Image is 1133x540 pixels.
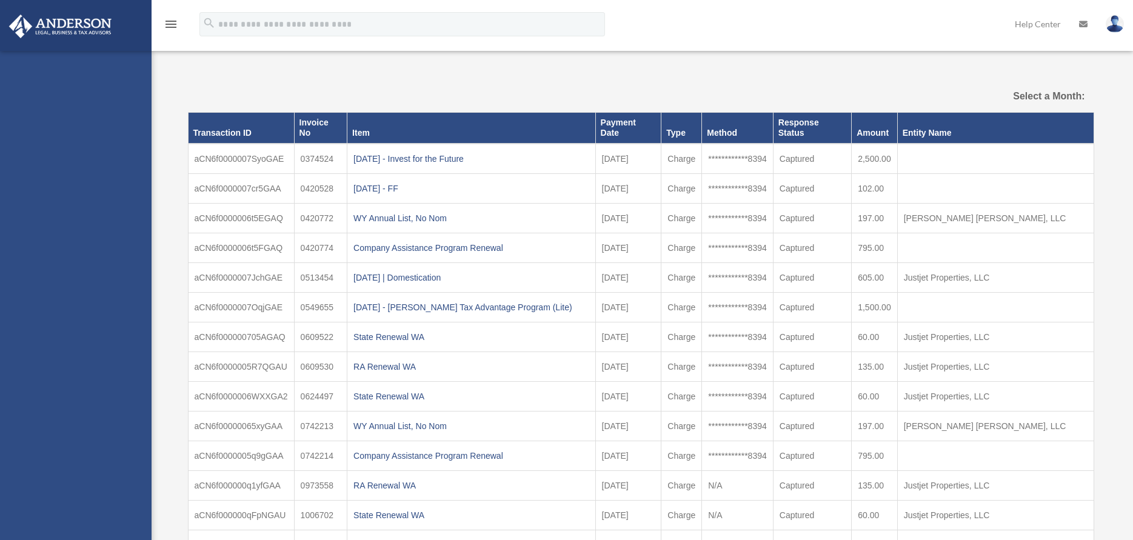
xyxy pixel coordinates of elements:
[773,113,851,144] th: Response Status
[661,113,702,144] th: Type
[353,328,589,345] div: State Renewal WA
[294,352,347,381] td: 0609530
[773,411,851,441] td: Captured
[852,113,898,144] th: Amount
[595,173,661,203] td: [DATE]
[897,411,1094,441] td: [PERSON_NAME] [PERSON_NAME], LLC
[294,233,347,262] td: 0420774
[852,381,898,411] td: 60.00
[595,470,661,500] td: [DATE]
[595,144,661,174] td: [DATE]
[294,144,347,174] td: 0374524
[188,322,294,352] td: aCN6f000000705AGAQ
[294,173,347,203] td: 0420528
[294,262,347,292] td: 0513454
[897,203,1094,233] td: [PERSON_NAME] [PERSON_NAME], LLC
[852,173,898,203] td: 102.00
[897,113,1094,144] th: Entity Name
[773,233,851,262] td: Captured
[294,500,347,530] td: 1006702
[595,113,661,144] th: Payment Date
[773,144,851,174] td: Captured
[852,144,898,174] td: 2,500.00
[661,233,702,262] td: Charge
[188,411,294,441] td: aCN6f00000065xyGAA
[188,381,294,411] td: aCN6f0000006WXXGA2
[952,88,1085,105] label: Select a Month:
[595,233,661,262] td: [DATE]
[773,203,851,233] td: Captured
[661,203,702,233] td: Charge
[897,381,1094,411] td: Justjet Properties, LLC
[852,203,898,233] td: 197.00
[353,477,589,494] div: RA Renewal WA
[188,113,294,144] th: Transaction ID
[353,239,589,256] div: Company Assistance Program Renewal
[164,21,178,32] a: menu
[353,358,589,375] div: RA Renewal WA
[773,322,851,352] td: Captured
[294,203,347,233] td: 0420772
[595,322,661,352] td: [DATE]
[897,352,1094,381] td: Justjet Properties, LLC
[773,441,851,470] td: Captured
[773,470,851,500] td: Captured
[595,411,661,441] td: [DATE]
[353,269,589,286] div: [DATE] | Domestication
[661,262,702,292] td: Charge
[294,441,347,470] td: 0742214
[595,441,661,470] td: [DATE]
[852,262,898,292] td: 605.00
[188,441,294,470] td: aCN6f0000005q9gGAA
[852,500,898,530] td: 60.00
[188,292,294,322] td: aCN6f0000007OqjGAE
[353,150,589,167] div: [DATE] - Invest for the Future
[294,470,347,500] td: 0973558
[852,322,898,352] td: 60.00
[188,470,294,500] td: aCN6f000000q1yfGAA
[852,292,898,322] td: 1,500.00
[353,447,589,464] div: Company Assistance Program Renewal
[852,352,898,381] td: 135.00
[595,352,661,381] td: [DATE]
[188,144,294,174] td: aCN6f0000007SyoGAE
[661,144,702,174] td: Charge
[188,203,294,233] td: aCN6f0000006t5EGAQ
[353,180,589,197] div: [DATE] - FF
[773,500,851,530] td: Captured
[897,322,1094,352] td: Justjet Properties, LLC
[353,388,589,405] div: State Renewal WA
[347,113,596,144] th: Item
[294,292,347,322] td: 0549655
[661,411,702,441] td: Charge
[661,292,702,322] td: Charge
[702,470,774,500] td: N/A
[661,322,702,352] td: Charge
[595,203,661,233] td: [DATE]
[661,352,702,381] td: Charge
[202,16,216,30] i: search
[852,233,898,262] td: 795.00
[661,173,702,203] td: Charge
[773,292,851,322] td: Captured
[1106,15,1124,33] img: User Pic
[661,500,702,530] td: Charge
[897,470,1094,500] td: Justjet Properties, LLC
[595,500,661,530] td: [DATE]
[353,299,589,316] div: [DATE] - [PERSON_NAME] Tax Advantage Program (Lite)
[702,113,774,144] th: Method
[294,113,347,144] th: Invoice No
[595,381,661,411] td: [DATE]
[294,381,347,411] td: 0624497
[897,500,1094,530] td: Justjet Properties, LLC
[702,500,774,530] td: N/A
[661,381,702,411] td: Charge
[164,17,178,32] i: menu
[294,411,347,441] td: 0742213
[294,322,347,352] td: 0609522
[353,507,589,524] div: State Renewal WA
[661,470,702,500] td: Charge
[897,262,1094,292] td: Justjet Properties, LLC
[852,470,898,500] td: 135.00
[188,262,294,292] td: aCN6f0000007JchGAE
